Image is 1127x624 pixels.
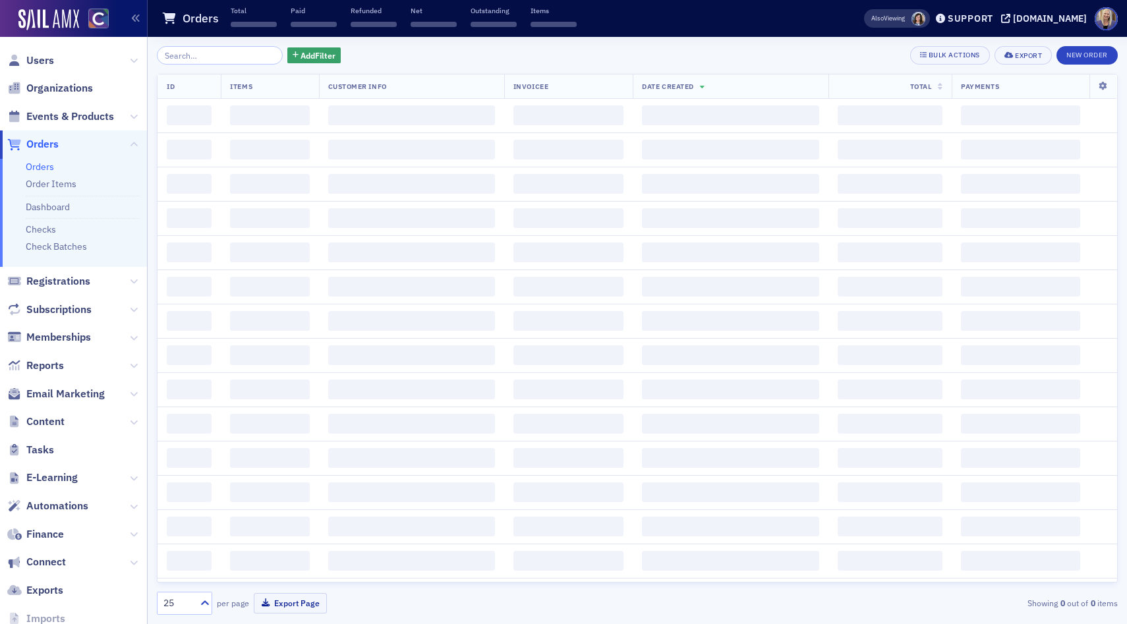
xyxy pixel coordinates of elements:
span: ‌ [167,242,212,262]
span: ‌ [167,380,212,399]
a: Users [7,53,54,68]
span: ‌ [231,22,277,27]
span: ‌ [838,551,942,571]
button: Export [995,46,1052,65]
span: Memberships [26,330,91,345]
label: per page [217,597,249,609]
a: Finance [7,527,64,542]
span: ‌ [167,517,212,536]
span: ‌ [328,551,495,571]
strong: 0 [1058,597,1067,609]
span: ‌ [167,208,212,228]
p: Net [411,6,457,15]
span: Orders [26,137,59,152]
span: ‌ [167,311,212,331]
a: Events & Products [7,109,114,124]
span: ‌ [230,105,309,125]
span: ‌ [513,242,623,262]
a: Email Marketing [7,387,105,401]
span: ‌ [961,174,1080,194]
a: Organizations [7,81,93,96]
span: ‌ [328,140,495,159]
span: ‌ [838,105,942,125]
span: ‌ [838,448,942,468]
span: Subscriptions [26,302,92,317]
button: Bulk Actions [910,46,990,65]
p: Refunded [351,6,397,15]
span: ‌ [328,345,495,365]
span: ‌ [328,242,495,262]
span: Stacy Svendsen [911,12,925,26]
span: ‌ [513,482,623,502]
span: ‌ [642,140,819,159]
span: ‌ [961,242,1080,262]
span: ‌ [961,277,1080,297]
span: Tasks [26,443,54,457]
span: Date Created [642,82,693,91]
a: Check Batches [26,241,87,252]
span: ‌ [961,448,1080,468]
span: ‌ [642,380,819,399]
a: Order Items [26,178,76,190]
img: SailAMX [18,9,79,30]
span: ‌ [513,448,623,468]
a: Reports [7,358,64,373]
span: ‌ [230,414,309,434]
span: ‌ [961,380,1080,399]
span: ‌ [230,242,309,262]
span: ‌ [513,551,623,571]
span: ‌ [838,311,942,331]
span: Add Filter [301,49,335,61]
span: ‌ [513,140,623,159]
span: ‌ [642,208,819,228]
span: ‌ [513,277,623,297]
span: ‌ [513,105,623,125]
span: Organizations [26,81,93,96]
a: Automations [7,499,88,513]
span: ‌ [838,517,942,536]
div: 25 [163,596,192,610]
div: Showing out of items [807,597,1118,609]
img: SailAMX [88,9,109,29]
span: Automations [26,499,88,513]
span: ‌ [167,345,212,365]
span: Email Marketing [26,387,105,401]
span: ‌ [531,22,577,27]
div: [DOMAIN_NAME] [1013,13,1087,24]
span: ‌ [513,311,623,331]
span: ‌ [642,448,819,468]
span: ‌ [328,174,495,194]
a: Connect [7,555,66,569]
span: ‌ [411,22,457,27]
span: ‌ [328,380,495,399]
span: ‌ [838,140,942,159]
span: ‌ [961,414,1080,434]
div: Export [1015,52,1042,59]
a: New Order [1056,48,1118,60]
p: Outstanding [471,6,517,15]
span: ‌ [642,174,819,194]
p: Items [531,6,577,15]
a: Exports [7,583,63,598]
a: E-Learning [7,470,78,485]
button: New Order [1056,46,1118,65]
a: Tasks [7,443,54,457]
span: ‌ [838,345,942,365]
span: ‌ [351,22,397,27]
span: ‌ [167,140,212,159]
a: Subscriptions [7,302,92,317]
span: ‌ [230,208,309,228]
span: ‌ [838,277,942,297]
span: ‌ [167,414,212,434]
button: [DOMAIN_NAME] [1001,14,1091,23]
span: ‌ [471,22,517,27]
span: ‌ [513,517,623,536]
span: ‌ [642,414,819,434]
span: ‌ [230,380,309,399]
span: Customer Info [328,82,387,91]
span: Items [230,82,252,91]
span: ‌ [961,551,1080,571]
a: Registrations [7,274,90,289]
button: AddFilter [287,47,341,64]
